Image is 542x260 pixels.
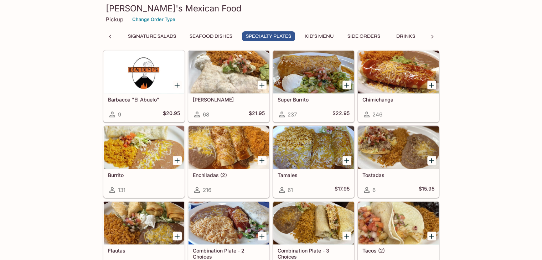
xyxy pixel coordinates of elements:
[273,126,354,198] a: Tamales61$17.95
[342,156,351,165] button: Add Tamales
[278,248,350,259] h5: Combination Plate - 3 Choices
[362,248,434,254] h5: Tacos (2)
[342,80,351,89] button: Add Super Burrito
[273,50,354,122] a: Super Burrito237$22.95
[278,172,350,178] h5: Tamales
[104,51,184,93] div: Barbacoa "El Abuelo"
[189,202,269,244] div: Combination Plate - 2 Choices
[203,187,211,193] span: 216
[358,126,439,198] a: Tostadas6$15.95
[193,248,265,259] h5: Combination Plate - 2 Choices
[249,110,265,119] h5: $21.95
[419,186,434,194] h5: $15.95
[358,202,439,244] div: Tacos (2)
[103,126,185,198] a: Burrito131
[358,50,439,122] a: Chimichanga246
[362,97,434,103] h5: Chimichanga
[186,31,236,41] button: Seafood Dishes
[104,126,184,169] div: Burrito
[372,111,382,118] span: 246
[390,31,422,41] button: Drinks
[106,16,123,23] p: Pickup
[301,31,338,41] button: Kid's Menu
[106,3,437,14] h3: [PERSON_NAME]'s Mexican Food
[362,172,434,178] h5: Tostadas
[242,31,295,41] button: Specialty Plates
[189,51,269,93] div: Fajita Burrito
[344,31,384,41] button: Side Orders
[188,50,269,122] a: [PERSON_NAME]68$21.95
[427,232,436,240] button: Add Tacos (2)
[124,31,180,41] button: Signature Salads
[258,232,267,240] button: Add Combination Plate - 2 Choices
[427,156,436,165] button: Add Tostadas
[118,187,125,193] span: 131
[118,111,121,118] span: 9
[129,14,179,25] button: Change Order Type
[108,248,180,254] h5: Flautas
[332,110,350,119] h5: $22.95
[258,156,267,165] button: Add Enchiladas (2)
[203,111,209,118] span: 68
[108,97,180,103] h5: Barbacoa "El Abuelo"
[173,80,182,89] button: Add Barbacoa "El Abuelo"
[163,110,180,119] h5: $20.95
[188,126,269,198] a: Enchiladas (2)216
[358,126,439,169] div: Tostadas
[189,126,269,169] div: Enchiladas (2)
[258,80,267,89] button: Add Fajita Burrito
[193,172,265,178] h5: Enchiladas (2)
[342,232,351,240] button: Add Combination Plate - 3 Choices
[427,80,436,89] button: Add Chimichanga
[335,186,350,194] h5: $17.95
[288,187,293,193] span: 61
[104,202,184,244] div: Flautas
[173,156,182,165] button: Add Burrito
[273,202,354,244] div: Combination Plate - 3 Choices
[372,187,376,193] span: 6
[358,51,439,93] div: Chimichanga
[288,111,297,118] span: 237
[273,51,354,93] div: Super Burrito
[103,50,185,122] a: Barbacoa "El Abuelo"9$20.95
[278,97,350,103] h5: Super Burrito
[273,126,354,169] div: Tamales
[108,172,180,178] h5: Burrito
[173,232,182,240] button: Add Flautas
[193,97,265,103] h5: [PERSON_NAME]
